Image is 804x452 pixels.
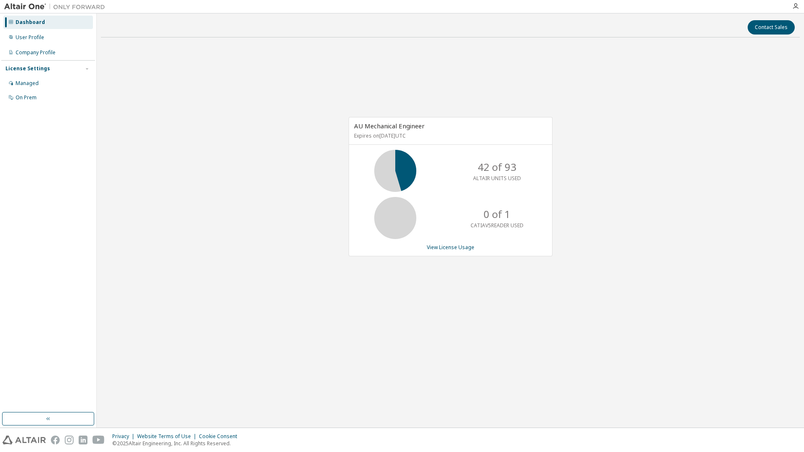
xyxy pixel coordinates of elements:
[16,49,56,56] div: Company Profile
[4,3,109,11] img: Altair One
[112,440,242,447] p: © 2025 Altair Engineering, Inc. All Rights Reserved.
[5,65,50,72] div: License Settings
[112,433,137,440] div: Privacy
[79,436,87,444] img: linkedin.svg
[137,433,199,440] div: Website Terms of Use
[16,19,45,26] div: Dashboard
[354,132,545,139] p: Expires on [DATE] UTC
[65,436,74,444] img: instagram.svg
[354,122,425,130] span: AU Mechanical Engineer
[473,175,521,182] p: ALTAIR UNITS USED
[484,207,510,221] p: 0 of 1
[51,436,60,444] img: facebook.svg
[16,94,37,101] div: On Prem
[748,20,795,35] button: Contact Sales
[427,244,474,251] a: View License Usage
[3,436,46,444] img: altair_logo.svg
[16,80,39,87] div: Managed
[199,433,242,440] div: Cookie Consent
[478,160,516,174] p: 42 of 93
[471,222,524,229] p: CATIAV5READER USED
[16,34,44,41] div: User Profile
[93,436,105,444] img: youtube.svg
